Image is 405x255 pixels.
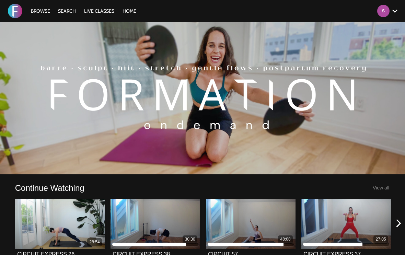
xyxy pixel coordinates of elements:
[90,239,100,245] div: 28:54
[373,185,389,190] a: View all
[55,8,79,14] a: Search
[280,236,291,242] div: 48:08
[376,236,386,242] div: 27:05
[8,4,22,18] img: FORMATION
[15,183,84,193] a: Continue Watching
[27,8,54,14] a: Browse
[27,8,140,14] nav: Primary
[185,236,195,242] div: 30:30
[81,8,118,14] a: LIVE CLASSES
[119,8,140,14] a: HOME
